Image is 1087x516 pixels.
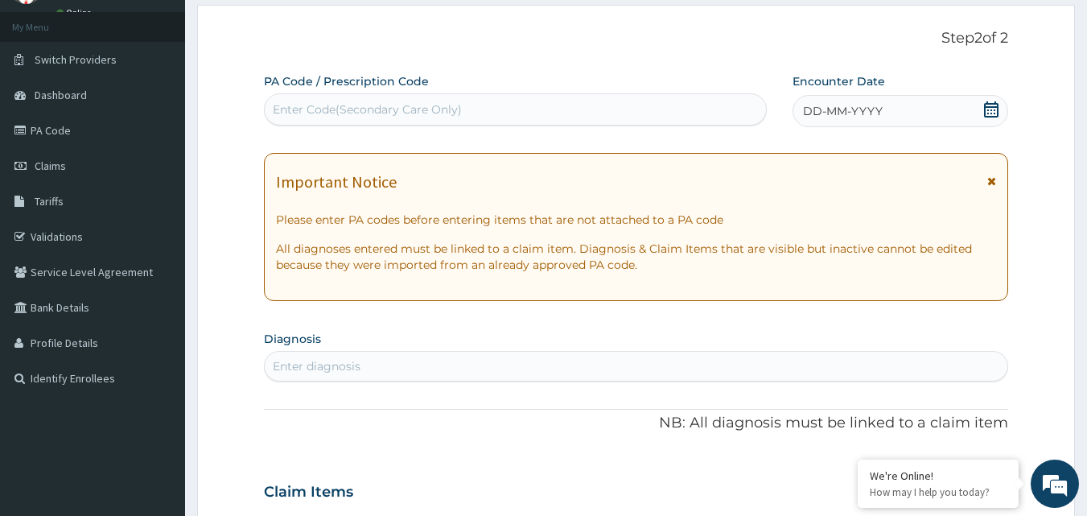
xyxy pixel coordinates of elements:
img: d_794563401_company_1708531726252_794563401 [30,80,65,121]
span: Tariffs [35,194,64,208]
h3: Claim Items [264,484,353,502]
div: Enter diagnosis [273,358,360,374]
div: We're Online! [870,469,1007,483]
a: Online [56,7,95,19]
label: Encounter Date [793,73,885,89]
div: Enter Code(Secondary Care Only) [273,101,462,118]
h1: Important Notice [276,173,397,191]
p: How may I help you today? [870,485,1007,499]
label: PA Code / Prescription Code [264,73,429,89]
span: DD-MM-YYYY [803,103,883,119]
div: Minimize live chat window [264,8,303,47]
p: Please enter PA codes before entering items that are not attached to a PA code [276,212,997,228]
span: Switch Providers [35,52,117,67]
p: Step 2 of 2 [264,30,1009,47]
span: We're online! [93,155,222,318]
span: Dashboard [35,88,87,102]
span: Claims [35,159,66,173]
textarea: Type your message and hit 'Enter' [8,345,307,401]
div: Chat with us now [84,90,270,111]
p: All diagnoses entered must be linked to a claim item. Diagnosis & Claim Items that are visible bu... [276,241,997,273]
p: NB: All diagnosis must be linked to a claim item [264,413,1009,434]
label: Diagnosis [264,331,321,347]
